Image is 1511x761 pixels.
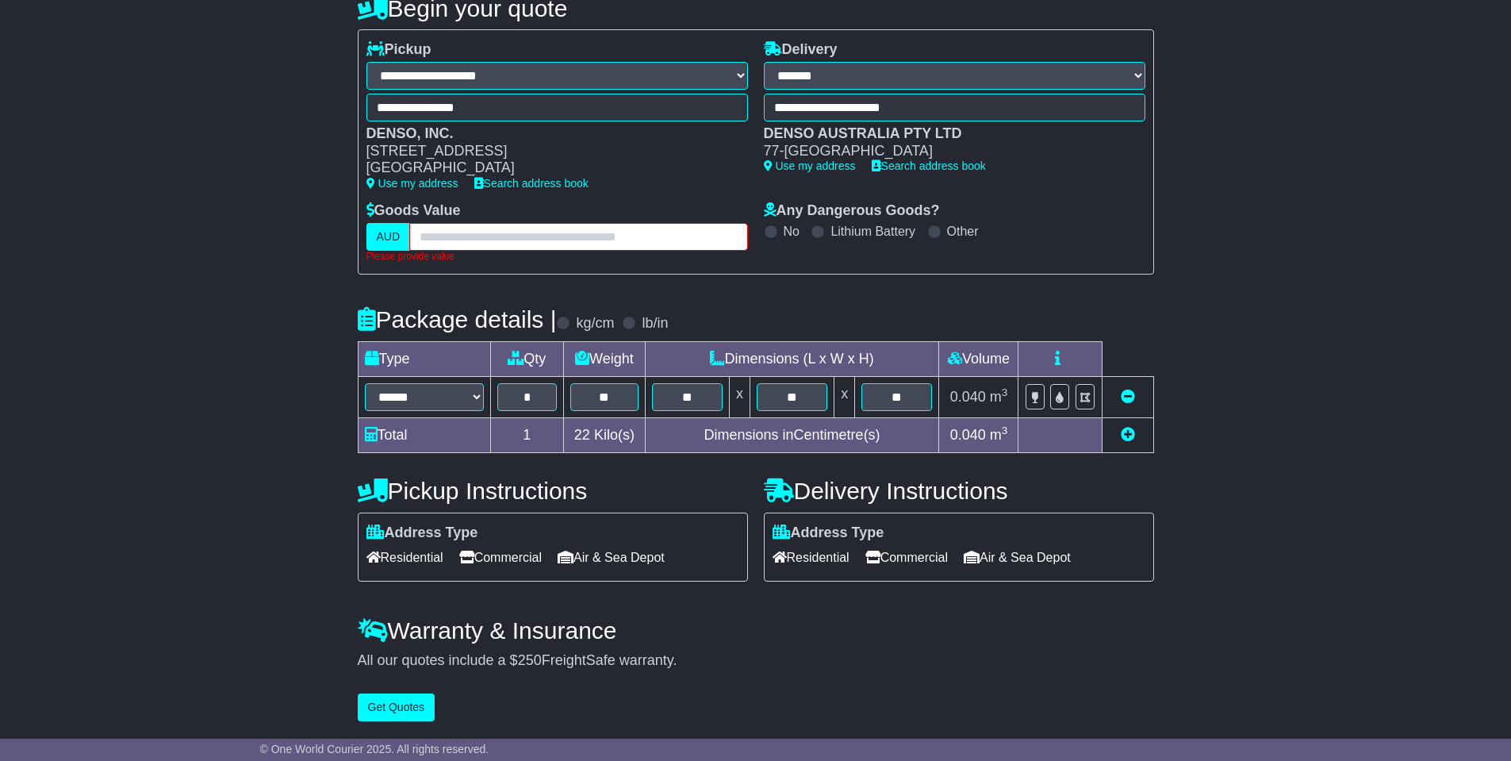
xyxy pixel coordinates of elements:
label: Any Dangerous Goods? [764,202,940,220]
td: Kilo(s) [564,417,646,452]
span: Air & Sea Depot [558,545,665,570]
h4: Delivery Instructions [764,478,1154,504]
span: © One World Courier 2025. All rights reserved. [260,743,489,755]
td: Qty [490,341,564,376]
div: 77-[GEOGRAPHIC_DATA] [764,143,1129,160]
a: Search address book [872,160,986,172]
td: x [729,376,750,417]
td: Dimensions in Centimetre(s) [645,417,939,452]
div: [GEOGRAPHIC_DATA] [366,160,732,177]
label: Pickup [366,41,431,59]
sup: 3 [1002,386,1008,398]
td: 1 [490,417,564,452]
label: Lithium Battery [830,224,915,239]
h4: Warranty & Insurance [358,617,1154,644]
span: m [990,427,1008,443]
h4: Pickup Instructions [358,478,748,504]
div: [STREET_ADDRESS] [366,143,732,160]
label: Other [947,224,979,239]
button: Get Quotes [358,694,435,721]
td: Total [358,417,490,452]
span: Residential [366,545,443,570]
span: 0.040 [950,427,986,443]
span: 0.040 [950,389,986,405]
sup: 3 [1002,425,1008,436]
div: DENSO AUSTRALIA PTY LTD [764,125,1129,143]
label: Address Type [773,525,884,542]
a: Use my address [366,177,458,190]
label: lb/in [642,315,668,332]
span: 22 [574,427,590,443]
label: kg/cm [576,315,614,332]
div: Please provide value [366,251,748,262]
a: Use my address [764,160,856,172]
span: m [990,389,1008,405]
a: Search address book [474,177,589,190]
span: Commercial [865,545,948,570]
td: x [834,376,855,417]
td: Type [358,341,490,376]
label: Delivery [764,41,838,59]
span: 250 [518,652,542,668]
div: All our quotes include a $ FreightSafe warranty. [358,652,1154,670]
span: Commercial [459,545,542,570]
label: AUD [366,223,411,251]
label: Goods Value [366,202,461,220]
a: Remove this item [1121,389,1135,405]
span: Air & Sea Depot [964,545,1071,570]
td: Volume [939,341,1018,376]
div: DENSO, INC. [366,125,732,143]
label: Address Type [366,525,478,542]
h4: Package details | [358,306,557,332]
label: No [784,224,800,239]
td: Dimensions (L x W x H) [645,341,939,376]
a: Add new item [1121,427,1135,443]
span: Residential [773,545,849,570]
td: Weight [564,341,646,376]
